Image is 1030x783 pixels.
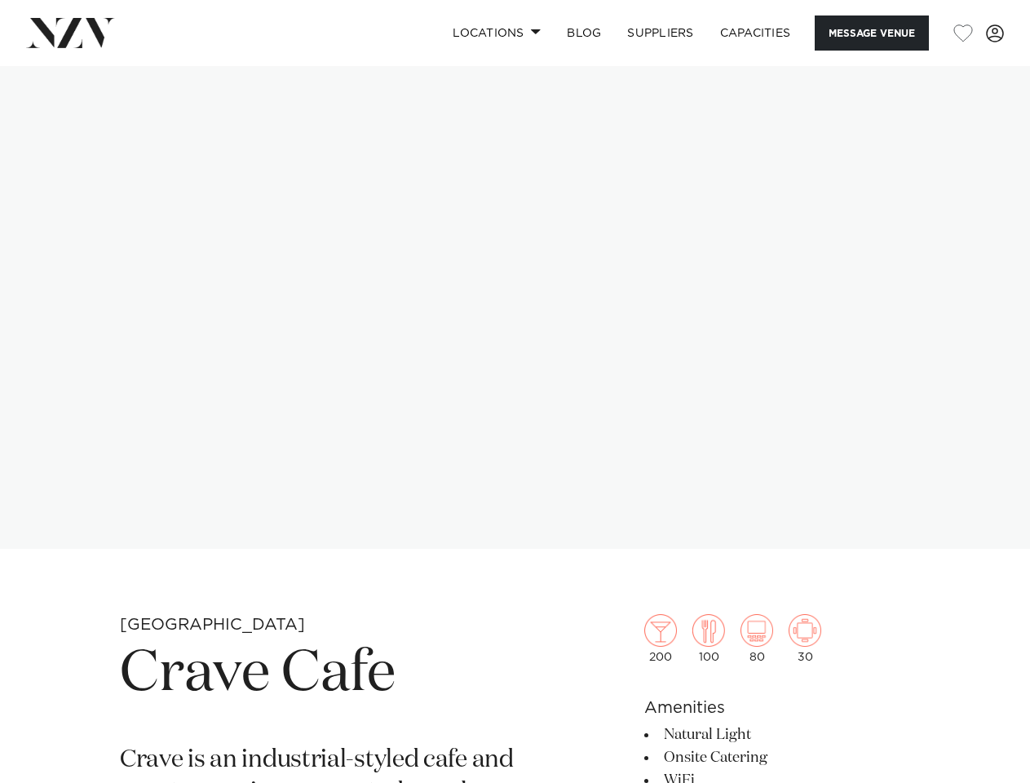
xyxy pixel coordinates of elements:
div: 80 [740,614,773,663]
img: theatre.png [740,614,773,647]
img: nzv-logo.png [26,18,115,47]
a: Capacities [707,15,804,51]
div: 100 [692,614,725,663]
img: meeting.png [789,614,821,647]
a: SUPPLIERS [614,15,706,51]
li: Natural Light [644,723,910,746]
a: Locations [440,15,554,51]
img: dining.png [692,614,725,647]
small: [GEOGRAPHIC_DATA] [120,617,305,633]
img: cocktail.png [644,614,677,647]
h1: Crave Cafe [120,637,528,712]
h6: Amenities [644,696,910,720]
div: 200 [644,614,677,663]
a: BLOG [554,15,614,51]
button: Message Venue [815,15,929,51]
div: 30 [789,614,821,663]
li: Onsite Catering [644,746,910,769]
